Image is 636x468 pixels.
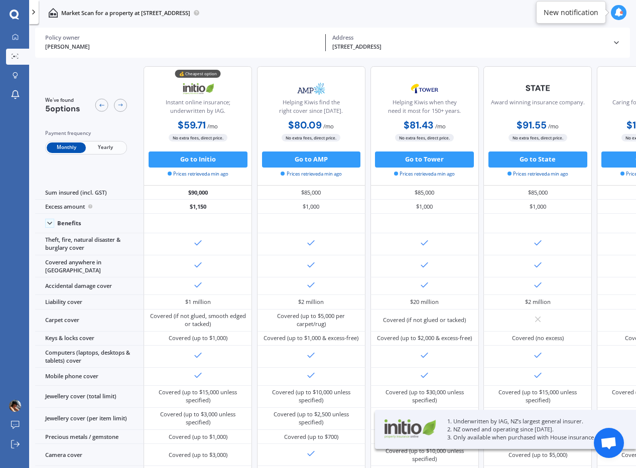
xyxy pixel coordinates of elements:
div: Covered (up to $15,000 unless specified) [489,388,586,404]
div: Award winning insurance company. [491,98,585,118]
div: $2 million [525,298,551,306]
div: Covered (up to $3,000) [169,451,227,459]
button: Go to Tower [375,151,474,168]
div: Keys & locks cover [35,332,144,346]
div: Jewellery cover (per item limit) [35,408,144,430]
div: Precious metals / gemstone [35,430,144,444]
span: / mo [207,122,218,130]
div: Covered (up to $700) [284,433,338,441]
div: $20 million [410,298,439,306]
div: Theft, fire, natural disaster & burglary cover [35,233,144,255]
div: Covered (up to $15,000 unless specified) [150,388,246,404]
span: / mo [323,122,334,130]
div: $1,000 [483,200,592,214]
div: $2 million [298,298,324,306]
div: Mobile phone cover [35,368,144,385]
div: Address [332,34,606,41]
div: $90,000 [144,186,252,200]
div: [PERSON_NAME] [45,43,319,51]
img: home-and-contents.b802091223b8502ef2dd.svg [48,8,58,18]
div: Sum insured (incl. GST) [35,186,144,200]
div: New notification [544,8,598,18]
div: Camera cover [35,444,144,466]
div: Open chat [594,428,624,458]
span: No extra fees, direct price. [282,134,340,141]
div: Instant online insurance; underwritten by IAG. [151,98,245,118]
div: Covered (up to $10,000 unless specified) [263,388,359,404]
div: Accidental damage cover [35,277,144,295]
div: Covered (up to $10,000 unless specified) [376,447,473,463]
b: $81.43 [404,119,434,131]
div: $1,000 [257,200,365,214]
div: Covered (up to $1,000) [169,433,227,441]
span: No extra fees, direct price. [395,134,454,141]
div: Helping Kiwis find the right cover since [DATE]. [264,98,358,118]
div: Covered (up to $3,000 unless specified) [150,410,246,426]
span: Prices retrieved a min ago [394,171,455,178]
div: Benefits [57,220,81,227]
img: State-text-1.webp [511,79,564,98]
div: Policy owner [45,34,319,41]
div: Helping Kiwis when they need it most for 150+ years. [377,98,471,118]
div: Computers (laptops, desktops & tablets) cover [35,346,144,368]
div: Jewellery cover (total limit) [35,386,144,408]
div: Covered (up to $1,000 & excess-free) [264,334,358,342]
div: [STREET_ADDRESS] [332,43,606,51]
span: 5 options [45,103,80,114]
button: Go to Initio [149,151,247,168]
img: Initio.webp [172,79,225,99]
div: $85,000 [370,186,479,200]
div: Liability cover [35,295,144,309]
b: $59.71 [178,119,206,131]
div: Covered (up to $30,000 unless specified) [376,388,473,404]
span: Prices retrieved a min ago [281,171,341,178]
div: Covered (up to $5,000) [508,451,567,459]
span: We've found [45,97,80,104]
span: / mo [435,122,446,130]
div: 💰 Cheapest option [175,70,221,78]
div: Covered (up to $5,000 per carpet/rug) [263,312,359,328]
img: 51c6c543934fbed29844d123cb4bbaaa [9,400,21,412]
b: $91.55 [517,119,547,131]
span: / mo [548,122,559,130]
span: Monthly [47,142,86,153]
div: Covered (up to $1,000) [169,334,227,342]
img: AMP.webp [285,79,338,99]
span: No extra fees, direct price. [508,134,567,141]
button: Go to State [488,151,587,168]
b: $80.09 [288,119,322,131]
div: Payment frequency [45,129,127,137]
button: Go to AMP [262,151,361,168]
div: Carpet cover [35,309,144,332]
div: Covered (if not glued or tacked) [383,316,466,324]
div: Covered (up to $2,000 & excess-free) [377,334,472,342]
div: $1 million [185,298,211,306]
span: No extra fees, direct price. [169,134,227,141]
span: Prices retrieved a min ago [507,171,568,178]
div: Covered (if not glued, smooth edged or tacked) [150,312,246,328]
div: $1,150 [144,200,252,214]
div: Excess amount [35,200,144,214]
p: 2. NZ owned and operating since [DATE]. [447,425,616,433]
p: 1. Underwritten by IAG, NZ’s largest general insurer. [447,417,616,425]
span: Prices retrieved a min ago [168,171,228,178]
div: Covered (no excess) [512,334,564,342]
img: Initio.webp [381,416,438,440]
p: 3. Only available when purchased with House insurance. [447,433,616,441]
span: Yearly [86,142,125,153]
div: $1,000 [370,200,479,214]
div: Covered anywhere in [GEOGRAPHIC_DATA] [35,255,144,277]
div: $85,000 [483,186,592,200]
img: Tower.webp [398,79,451,99]
div: Covered (up to $2,500 unless specified) [263,410,359,426]
p: Market Scan for a property at [STREET_ADDRESS] [61,9,190,17]
div: $85,000 [257,186,365,200]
